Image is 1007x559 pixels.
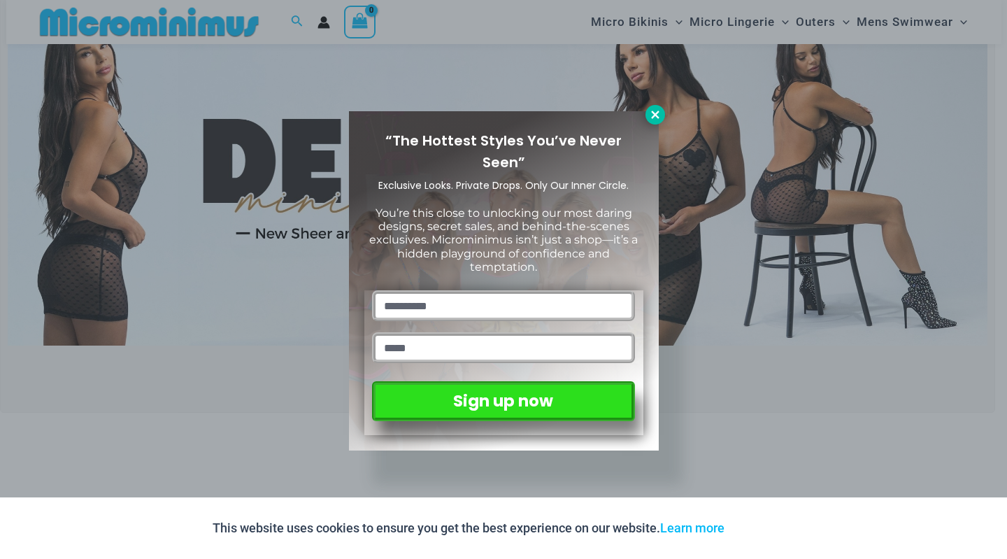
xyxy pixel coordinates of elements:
span: “The Hottest Styles You’ve Never Seen” [385,131,622,172]
span: You’re this close to unlocking our most daring designs, secret sales, and behind-the-scenes exclu... [369,206,638,274]
button: Sign up now [372,381,634,421]
a: Learn more [660,521,724,535]
span: Exclusive Looks. Private Drops. Only Our Inner Circle. [378,178,629,192]
p: This website uses cookies to ensure you get the best experience on our website. [213,518,724,539]
button: Close [645,105,665,125]
button: Accept [735,511,794,545]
